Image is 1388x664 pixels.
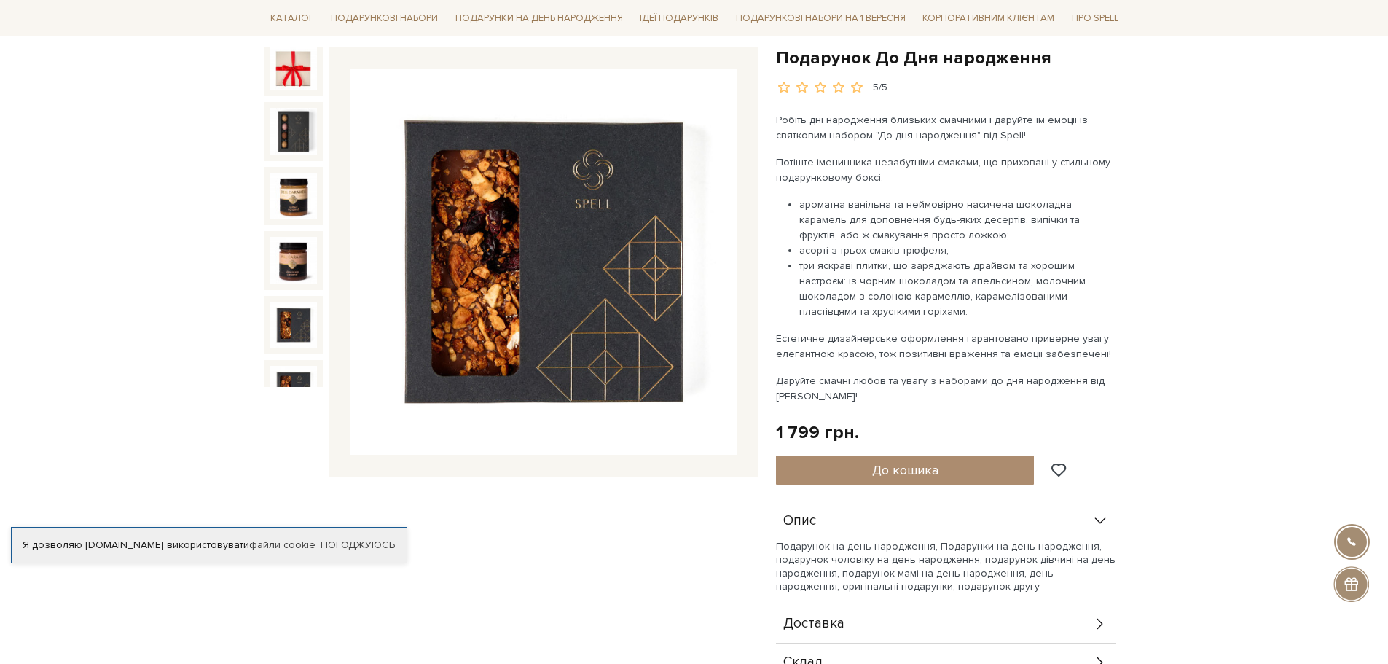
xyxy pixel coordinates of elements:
img: Подарунок До Дня народження [270,44,317,90]
img: Подарунок До Дня народження [270,237,317,284]
a: Подарункові набори [325,7,444,30]
img: Подарунок До Дня народження [350,69,737,455]
a: Ідеї подарунків [634,7,724,30]
img: Подарунок До Дня народження [270,366,317,413]
span: Опис [783,515,816,528]
p: Потіште іменинника незабутніми смаками, що приховані у стильному подарунковому боксі: [776,155,1118,185]
div: 1 799 грн. [776,421,859,444]
div: 5/5 [873,81,887,95]
div: Я дозволяю [DOMAIN_NAME] використовувати [12,539,407,552]
p: Подарунок на день народження, Подарунки на день народження, подарунок чоловіку на день народження... [776,540,1116,593]
li: три яскраві плитки, що заряджають драйвом та хорошим настроєм: із чорним шоколадом та апельсином,... [799,258,1118,319]
a: файли cookie [249,539,315,551]
p: Естетичне дизайнерське оформлення гарантовано приверне увагу елегантною красою, тож позитивні вра... [776,331,1118,362]
a: Подарункові набори на 1 Вересня [730,6,911,31]
a: Про Spell [1066,7,1124,30]
img: Подарунок До Дня народження [270,302,317,348]
a: Каталог [264,7,320,30]
img: Подарунок До Дня народження [270,108,317,155]
button: До кошика [776,456,1035,485]
p: Робіть дні народження близьких смачними і даруйте їм емоції із святковим набором "До дня народжен... [776,112,1118,143]
img: Подарунок До Дня народження [270,173,317,219]
span: Доставка [783,617,844,630]
h1: Подарунок До Дня народження [776,47,1124,69]
li: асорті з трьох смаків трюфеля; [799,243,1118,258]
a: Погоджуюсь [321,539,395,552]
a: Корпоративним клієнтам [917,6,1060,31]
a: Подарунки на День народження [450,7,629,30]
li: ароматна ванільна та неймовірно насичена шоколадна карамель для доповнення будь-яких десертів, ви... [799,197,1118,243]
p: Даруйте смачні любов та увагу з наборами до дня народження від [PERSON_NAME]! [776,373,1118,404]
span: До кошика [872,462,938,478]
